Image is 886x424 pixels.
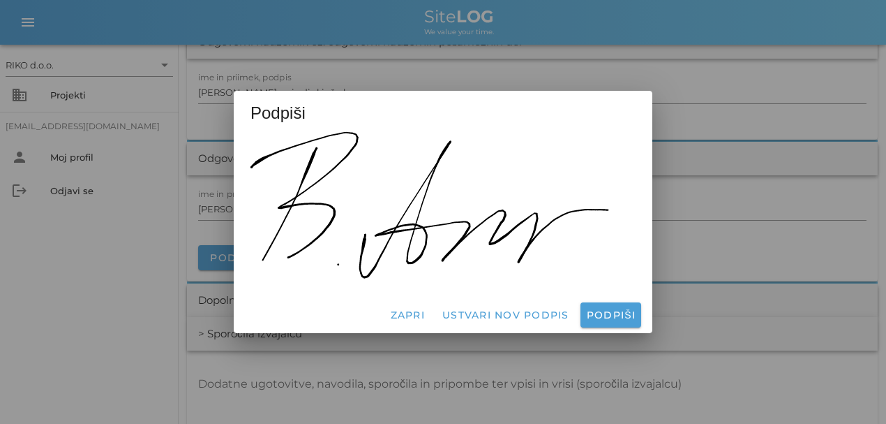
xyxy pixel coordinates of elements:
div: Pripomoček za klepet [816,357,886,424]
span: Zapri [389,309,425,321]
span: Podpiši [586,309,636,321]
iframe: Chat Widget [816,357,886,424]
span: Podpiši [250,102,306,124]
span: Ustvari nov podpis [442,309,569,321]
button: Zapri [384,302,430,328]
button: Ustvari nov podpis [436,302,575,328]
button: Podpiši [580,302,641,328]
img: cNQp+QXQ5l0AAAAASUVORK5CYII= [250,131,609,279]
